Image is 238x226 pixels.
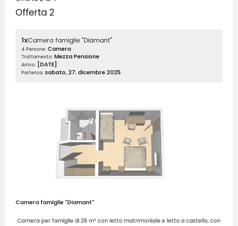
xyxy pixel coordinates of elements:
small: 22:37 [10,34,113,38]
small: Partenza: [21,69,43,76]
b: sabato, 27. dicembre 2025 [45,68,121,76]
img: image [16,93,222,197]
div: Camera famiglie "Diamant" [21,35,217,45]
div: Offerta 2 [16,6,54,19]
b: [DATE] [37,60,57,68]
b: 1x [21,35,28,45]
button: Previous [28,136,35,153]
div: [DATE] [90,5,117,17]
button: Invia [168,179,207,194]
small: 4 Persone: [21,46,46,53]
button: Next [203,136,210,153]
b: Camera [48,45,71,53]
small: Arrivo: [21,62,36,68]
div: Camera famiglie "Diamant" [16,197,222,207]
small: Trattamento: [21,54,53,60]
div: Buon giorno, come possiamo aiutarla? [5,19,117,40]
b: Mezza Pensione [54,53,99,60]
div: Hotel Goldene Rose [10,20,113,26]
